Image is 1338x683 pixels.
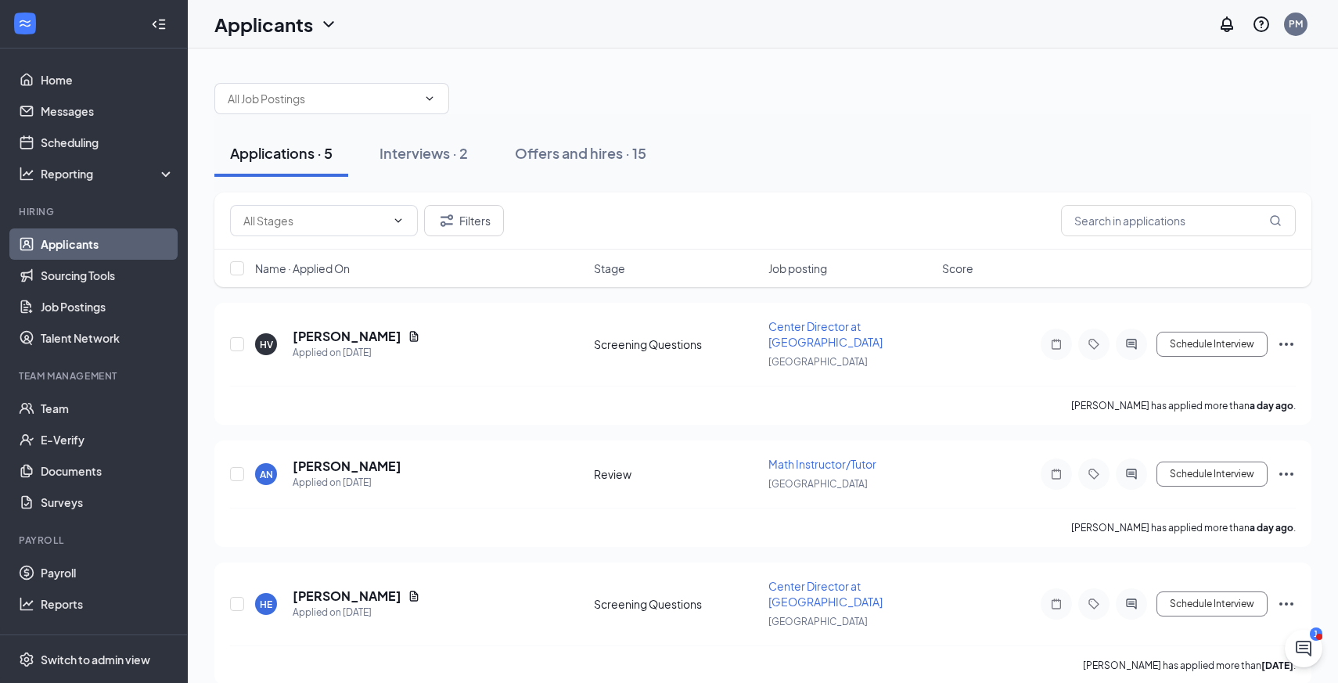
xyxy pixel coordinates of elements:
p: [PERSON_NAME] has applied more than . [1071,399,1296,412]
svg: QuestionInfo [1252,15,1271,34]
svg: Analysis [19,166,34,182]
span: Math Instructor/Tutor [768,457,876,471]
span: Center Director at [GEOGRAPHIC_DATA] [768,319,883,349]
b: [DATE] [1261,660,1293,671]
span: [GEOGRAPHIC_DATA] [768,356,868,368]
svg: ChevronDown [319,15,338,34]
div: AN [260,468,273,481]
a: Reports [41,588,174,620]
div: Screening Questions [594,596,759,612]
svg: Ellipses [1277,465,1296,483]
svg: Ellipses [1277,335,1296,354]
a: Home [41,64,174,95]
svg: Note [1047,338,1066,350]
a: Messages [41,95,174,127]
a: E-Verify [41,424,174,455]
div: Offers and hires · 15 [515,143,646,163]
svg: Notifications [1218,15,1236,34]
div: Team Management [19,369,171,383]
p: [PERSON_NAME] has applied more than . [1083,659,1296,672]
span: [GEOGRAPHIC_DATA] [768,478,868,490]
div: Interviews · 2 [379,143,468,163]
input: All Job Postings [228,90,417,107]
svg: Tag [1084,338,1103,350]
input: Search in applications [1061,205,1296,236]
svg: Collapse [151,16,167,32]
div: HE [260,598,272,611]
a: Payroll [41,557,174,588]
div: PM [1289,17,1303,31]
a: Applicants [41,228,174,260]
svg: ChevronDown [423,92,436,105]
svg: Settings [19,652,34,667]
svg: ActiveChat [1122,598,1141,610]
div: Screening Questions [594,336,759,352]
p: [PERSON_NAME] has applied more than . [1071,521,1296,534]
svg: Tag [1084,468,1103,480]
div: HV [260,338,273,351]
div: Applied on [DATE] [293,345,420,361]
button: Filter Filters [424,205,504,236]
iframe: Intercom live chat [1285,630,1322,667]
a: Team [41,393,174,424]
b: a day ago [1250,400,1293,412]
svg: Document [408,330,420,343]
div: Hiring [19,205,171,218]
h1: Applicants [214,11,313,38]
div: Applications · 5 [230,143,333,163]
div: Reporting [41,166,175,182]
svg: MagnifyingGlass [1269,214,1282,227]
a: Surveys [41,487,174,518]
svg: Filter [437,211,456,230]
h5: [PERSON_NAME] [293,588,401,605]
h5: [PERSON_NAME] [293,328,401,345]
div: Applied on [DATE] [293,605,420,620]
span: Name · Applied On [255,261,350,276]
a: Talent Network [41,322,174,354]
button: Schedule Interview [1156,332,1268,357]
span: [GEOGRAPHIC_DATA] [768,616,868,627]
svg: ActiveChat [1122,338,1141,350]
svg: Note [1047,468,1066,480]
svg: ActiveChat [1122,468,1141,480]
span: Center Director at [GEOGRAPHIC_DATA] [768,579,883,609]
svg: Note [1047,598,1066,610]
svg: ChevronDown [392,214,405,227]
div: Payroll [19,534,171,547]
a: Documents [41,455,174,487]
a: Scheduling [41,127,174,158]
span: Job posting [768,261,827,276]
h5: [PERSON_NAME] [293,458,401,475]
div: Review [594,466,759,482]
div: 1 [1310,627,1322,641]
a: Job Postings [41,291,174,322]
span: Stage [594,261,625,276]
svg: Document [408,590,420,602]
button: Schedule Interview [1156,591,1268,616]
svg: Ellipses [1277,595,1296,613]
button: Schedule Interview [1156,462,1268,487]
span: Score [942,261,973,276]
b: a day ago [1250,522,1293,534]
a: Sourcing Tools [41,260,174,291]
div: Switch to admin view [41,652,150,667]
svg: Tag [1084,598,1103,610]
svg: WorkstreamLogo [17,16,33,31]
input: All Stages [243,212,386,229]
div: Applied on [DATE] [293,475,401,491]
